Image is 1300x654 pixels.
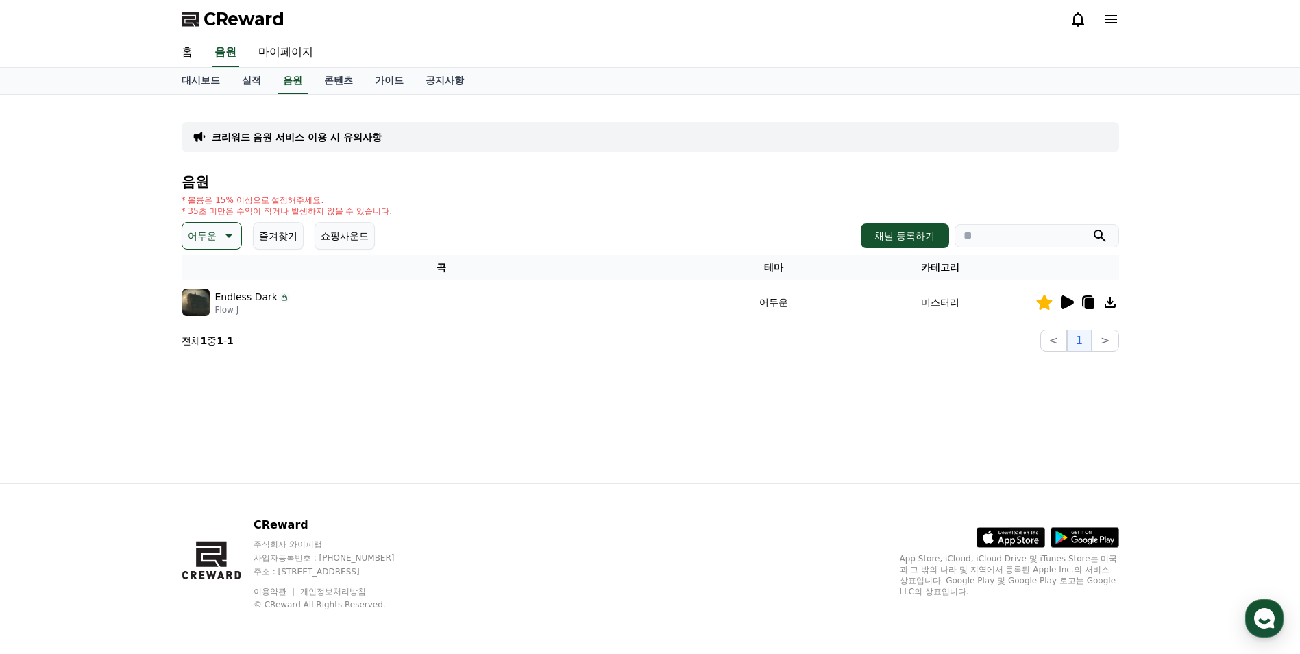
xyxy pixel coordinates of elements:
[188,226,217,245] p: 어두운
[182,195,393,206] p: * 볼륨은 15% 이상으로 설정해주세요.
[215,290,278,304] p: Endless Dark
[1092,330,1118,352] button: >
[364,68,415,94] a: 가이드
[227,335,234,346] strong: 1
[253,222,304,250] button: 즐겨찾기
[182,334,234,348] p: 전체 중 -
[254,587,297,596] a: 이용약관
[254,553,421,564] p: 사업자등록번호 : [PHONE_NUMBER]
[201,335,208,346] strong: 1
[182,174,1119,189] h4: 음원
[182,8,284,30] a: CReward
[182,289,210,316] img: music
[1040,330,1067,352] button: <
[315,222,375,250] button: 쇼핑사운드
[415,68,475,94] a: 공지사항
[212,38,239,67] a: 음원
[182,222,242,250] button: 어두운
[247,38,324,67] a: 마이페이지
[1067,330,1092,352] button: 1
[182,206,393,217] p: * 35초 미만은 수익이 적거나 발생하지 않을 수 있습니다.
[861,223,948,248] button: 채널 등록하기
[254,517,421,533] p: CReward
[215,304,290,315] p: Flow J
[254,599,421,610] p: © CReward All Rights Reserved.
[278,68,308,94] a: 음원
[217,335,223,346] strong: 1
[231,68,272,94] a: 실적
[212,130,382,144] a: 크리워드 음원 서비스 이용 시 유의사항
[846,280,1035,324] td: 미스터리
[182,255,702,280] th: 곡
[254,566,421,577] p: 주소 : [STREET_ADDRESS]
[313,68,364,94] a: 콘텐츠
[204,8,284,30] span: CReward
[254,539,421,550] p: 주식회사 와이피랩
[900,553,1119,597] p: App Store, iCloud, iCloud Drive 및 iTunes Store는 미국과 그 밖의 나라 및 지역에서 등록된 Apple Inc.의 서비스 상표입니다. Goo...
[702,280,846,324] td: 어두운
[846,255,1035,280] th: 카테고리
[171,38,204,67] a: 홈
[702,255,846,280] th: 테마
[300,587,366,596] a: 개인정보처리방침
[171,68,231,94] a: 대시보드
